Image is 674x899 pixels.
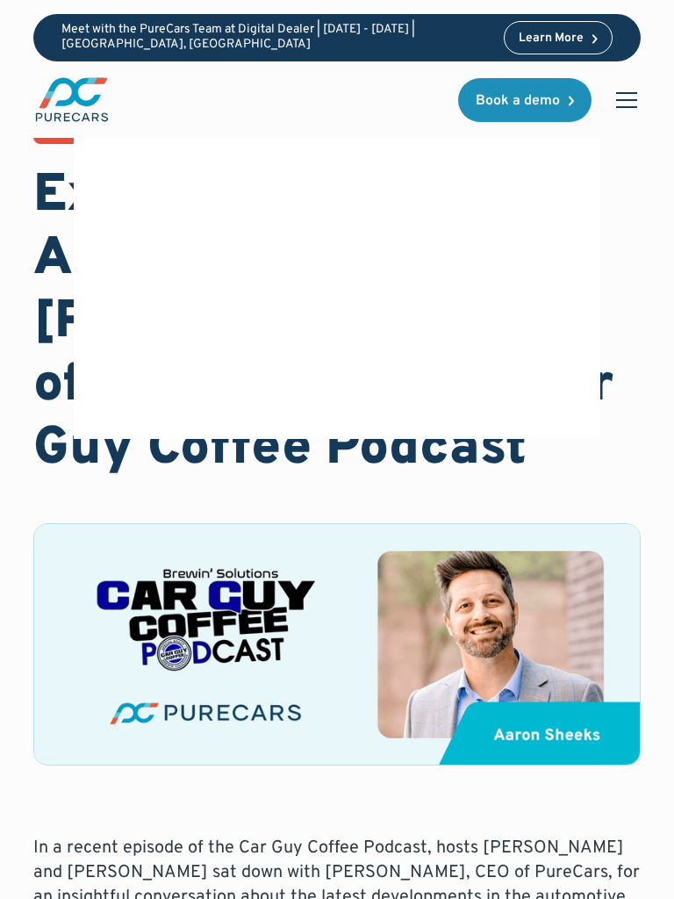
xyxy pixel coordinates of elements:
[33,165,640,481] h1: Exploring the Road Ahead: Insights from [PERSON_NAME], CEO of PureCars, on the Car Guy Coffee Pod...
[61,23,490,53] p: Meet with the PureCars Team at Digital Dealer | [DATE] - [DATE] | [GEOGRAPHIC_DATA], [GEOGRAPHIC_...
[74,88,600,439] img: blank image
[606,79,641,121] div: menu
[476,94,560,108] div: Book a demo
[33,76,111,124] a: main
[458,78,592,122] a: Book a demo
[33,76,111,124] img: purecars logo
[519,32,584,45] div: Learn More
[504,21,613,54] a: Learn More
